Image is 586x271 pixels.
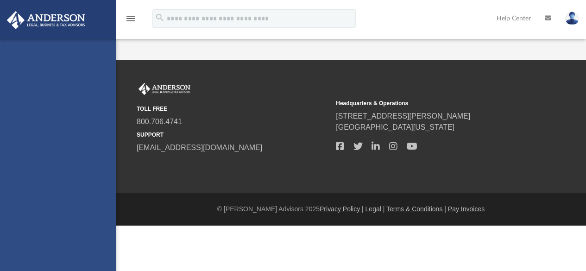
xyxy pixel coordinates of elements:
[320,205,364,213] a: Privacy Policy |
[386,205,446,213] a: Terms & Conditions |
[137,83,192,95] img: Anderson Advisors Platinum Portal
[125,13,136,24] i: menu
[365,205,385,213] a: Legal |
[137,131,329,139] small: SUPPORT
[155,13,165,23] i: search
[116,204,586,214] div: © [PERSON_NAME] Advisors 2025
[137,105,329,113] small: TOLL FREE
[336,99,529,107] small: Headquarters & Operations
[336,123,454,131] a: [GEOGRAPHIC_DATA][US_STATE]
[565,12,579,25] img: User Pic
[448,205,485,213] a: Pay Invoices
[137,144,262,151] a: [EMAIL_ADDRESS][DOMAIN_NAME]
[137,118,182,126] a: 800.706.4741
[125,18,136,24] a: menu
[336,112,470,120] a: [STREET_ADDRESS][PERSON_NAME]
[4,11,88,29] img: Anderson Advisors Platinum Portal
